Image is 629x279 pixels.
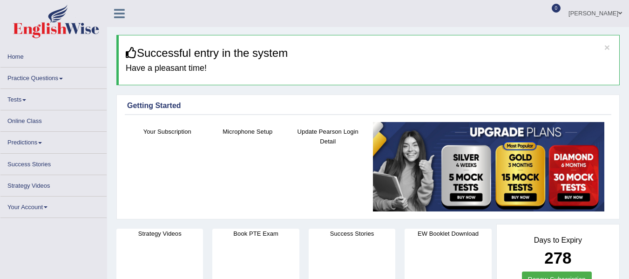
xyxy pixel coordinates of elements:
h4: Days to Expiry [507,236,609,245]
h4: Update Pearson Login Detail [292,127,364,146]
h4: Success Stories [309,229,395,238]
h4: EW Booklet Download [405,229,491,238]
h4: Microphone Setup [212,127,284,136]
img: small5.jpg [373,122,605,212]
a: Your Account [0,197,107,215]
div: Getting Started [127,100,609,111]
span: 0 [552,4,561,13]
a: Tests [0,89,107,107]
a: Home [0,46,107,64]
h4: Have a pleasant time! [126,64,612,73]
h4: Your Subscription [132,127,203,136]
button: × [604,42,610,52]
a: Practice Questions [0,68,107,86]
b: 278 [544,249,571,267]
a: Strategy Videos [0,175,107,193]
a: Predictions [0,132,107,150]
a: Online Class [0,110,107,129]
a: Success Stories [0,154,107,172]
h4: Book PTE Exam [212,229,299,238]
h4: Strategy Videos [116,229,203,238]
h3: Successful entry in the system [126,47,612,59]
